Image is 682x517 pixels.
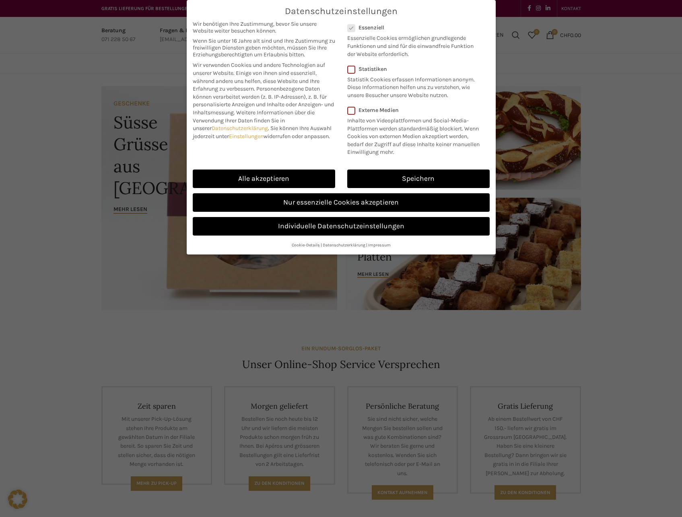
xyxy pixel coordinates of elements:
[212,125,268,132] a: Datenschutzerklärung
[323,242,365,248] a: Datenschutzerklärung
[193,170,335,188] a: Alle akzeptieren
[193,217,490,236] a: Individuelle Datenschutzeinstellungen
[229,133,264,140] a: Einstellungen
[193,193,490,212] a: Nur essenzielle Cookies akzeptieren
[347,107,484,114] label: Externe Medien
[193,125,332,140] span: Sie können Ihre Auswahl jederzeit unter widerrufen oder anpassen.
[347,114,484,156] p: Inhalte von Videoplattformen und Social-Media-Plattformen werden standardmäßig blockiert. Wenn Co...
[347,170,490,188] a: Speichern
[193,62,325,92] span: Wir verwenden Cookies und andere Technologien auf unserer Website. Einige von ihnen sind essenzie...
[285,6,398,17] span: Datenschutzeinstellungen
[193,85,334,116] span: Personenbezogene Daten können verarbeitet werden (z. B. IP-Adressen), z. B. für personalisierte A...
[193,21,335,34] span: Wir benötigen Ihre Zustimmung, bevor Sie unsere Website weiter besuchen können.
[347,24,479,31] label: Essenziell
[193,109,315,132] span: Weitere Informationen über die Verwendung Ihrer Daten finden Sie in unserer .
[347,72,479,99] p: Statistik Cookies erfassen Informationen anonym. Diese Informationen helfen uns zu verstehen, wie...
[193,37,335,58] span: Wenn Sie unter 16 Jahre alt sind und Ihre Zustimmung zu freiwilligen Diensten geben möchten, müss...
[347,66,479,72] label: Statistiken
[368,242,391,248] a: Impressum
[347,31,479,58] p: Essenzielle Cookies ermöglichen grundlegende Funktionen und sind für die einwandfreie Funktion de...
[292,242,320,248] a: Cookie-Details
